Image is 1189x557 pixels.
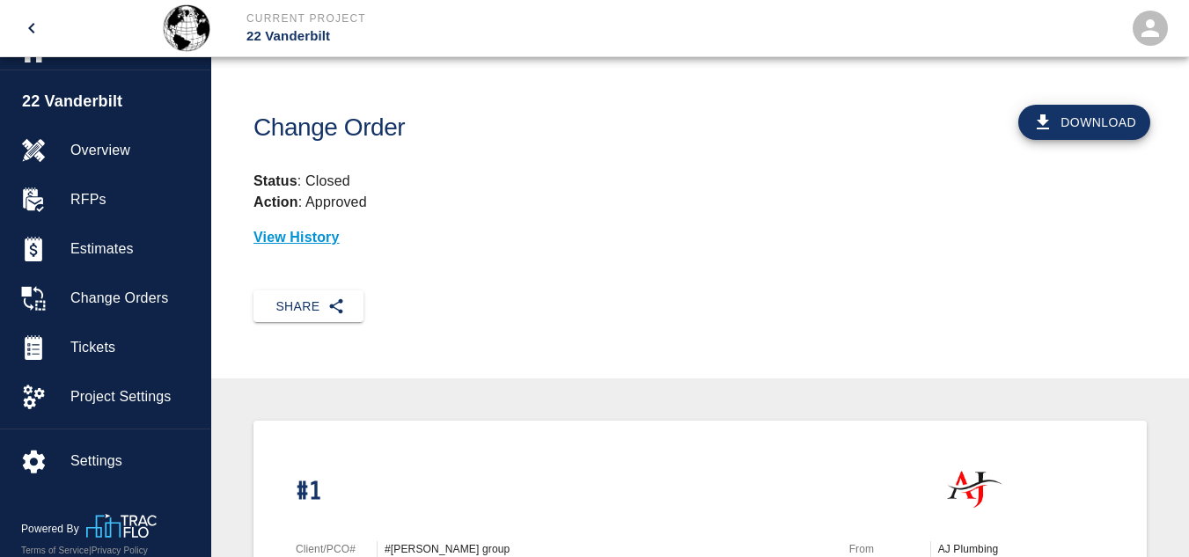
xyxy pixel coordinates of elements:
p: AJ Plumbing [938,541,1105,557]
p: Powered By [21,521,86,537]
button: Share [253,290,363,323]
h1: #1 [296,477,321,506]
button: Download [1018,105,1150,140]
p: : Approved [253,192,1147,213]
div: #[PERSON_NAME] group [385,541,828,557]
p: Client/PCO# [296,541,377,557]
p: 22 Vanderbilt [246,26,690,47]
p: From [849,541,930,557]
span: Project Settings [70,386,196,407]
span: Overview [70,140,196,161]
img: AJ Plumbing [937,463,1009,512]
a: Privacy Policy [92,546,148,555]
span: Estimates [70,238,196,260]
span: 22 Vanderbilt [22,90,202,114]
iframe: Chat Widget [1101,473,1189,557]
img: TracFlo [86,514,157,538]
p: : Closed [253,171,1147,192]
span: Settings [70,451,196,472]
img: Global Contractors [162,4,211,53]
span: | [89,546,92,555]
a: Terms of Service [21,546,89,555]
p: Current Project [246,11,690,26]
p: View History [253,227,1147,248]
h1: Change Order [253,114,768,143]
strong: Action [253,194,298,209]
strong: Status [253,173,297,188]
button: open drawer [11,7,53,49]
span: Tickets [70,337,196,358]
span: Change Orders [70,288,196,309]
span: RFPs [70,189,196,210]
